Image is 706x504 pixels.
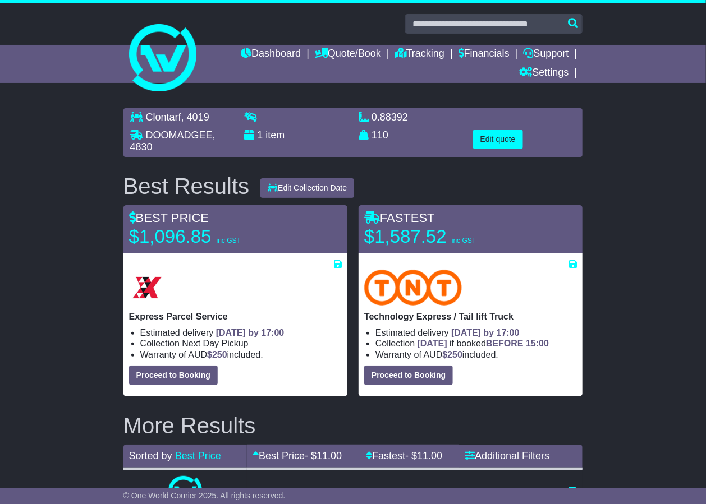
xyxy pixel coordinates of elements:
[129,270,165,306] img: Border Express: Express Parcel Service
[146,130,213,141] span: DOOMADGEE
[260,178,354,198] button: Edit Collection Date
[129,225,269,248] p: $1,096.85
[129,366,218,385] button: Proceed to Booking
[317,450,342,461] span: 11.00
[395,45,444,64] a: Tracking
[140,349,342,360] li: Warranty of AUD included.
[405,450,442,461] span: - $
[451,328,520,337] span: [DATE] by 17:00
[473,130,523,149] button: Edit quote
[364,225,505,248] p: $1,587.52
[175,450,221,461] a: Best Price
[375,338,577,349] li: Collection
[372,130,388,141] span: 110
[442,350,462,359] span: $
[257,130,263,141] span: 1
[520,64,569,83] a: Settings
[417,450,442,461] span: 11.00
[526,339,549,348] span: 15:00
[418,339,447,348] span: [DATE]
[364,211,435,225] span: FASTEST
[364,311,577,322] p: Technology Express / Tail lift Truck
[447,350,462,359] span: 250
[207,350,227,359] span: $
[375,327,577,338] li: Estimated delivery
[253,450,342,461] a: Best Price- $11.00
[418,339,549,348] span: if booked
[364,270,462,306] img: TNT Domestic: Technology Express / Tail lift Truck
[366,450,442,461] a: Fastest- $11.00
[123,491,286,500] span: © One World Courier 2025. All rights reserved.
[130,130,216,153] span: , 4830
[452,237,476,244] span: inc GST
[375,349,577,360] li: Warranty of AUD included.
[241,45,301,64] a: Dashboard
[123,413,583,438] h2: More Results
[182,339,248,348] span: Next Day Pickup
[212,350,227,359] span: 250
[129,450,172,461] span: Sorted by
[118,174,255,198] div: Best Results
[459,45,510,64] a: Financials
[305,450,342,461] span: - $
[216,328,285,337] span: [DATE] by 17:00
[465,450,549,461] a: Additional Filters
[181,112,209,123] span: , 4019
[129,211,209,225] span: BEST PRICE
[486,339,524,348] span: BEFORE
[265,130,285,141] span: item
[364,366,453,385] button: Proceed to Booking
[129,311,342,322] p: Express Parcel Service
[146,112,181,123] span: Clontarf
[524,45,569,64] a: Support
[140,338,342,349] li: Collection
[372,112,408,123] span: 0.88392
[315,45,381,64] a: Quote/Book
[140,327,342,338] li: Estimated delivery
[217,237,241,244] span: inc GST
